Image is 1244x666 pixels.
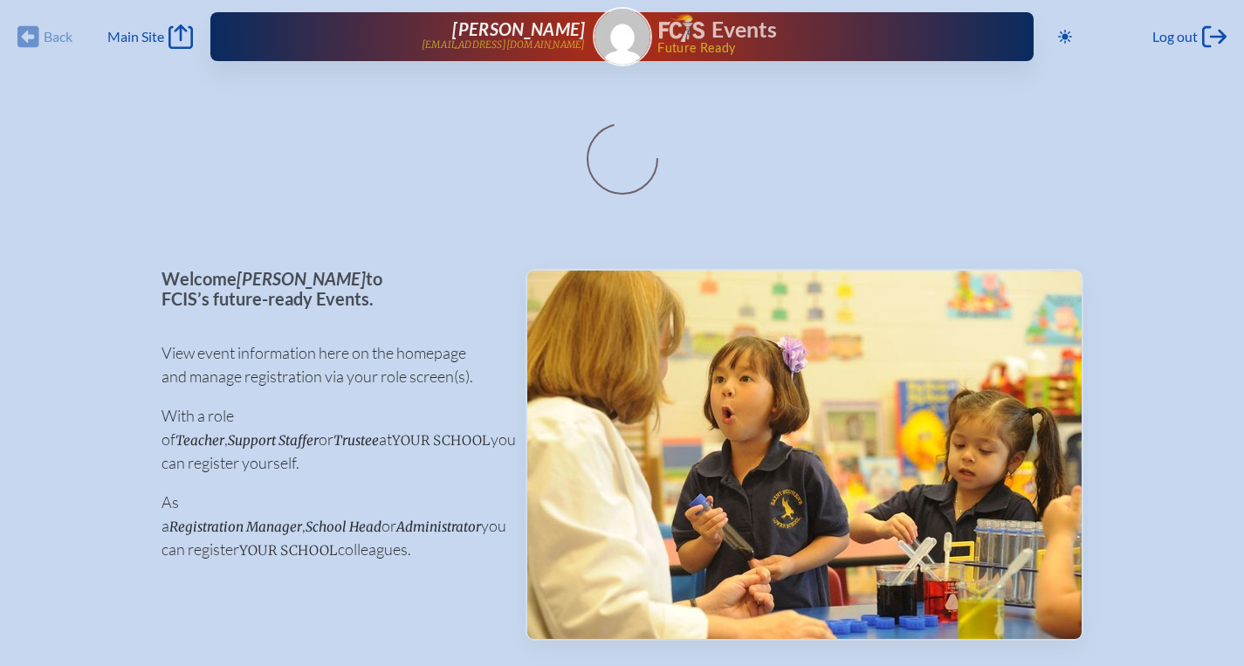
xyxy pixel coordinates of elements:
span: Support Staffer [228,432,319,449]
a: Gravatar [593,7,652,66]
span: Main Site [107,28,164,45]
span: [PERSON_NAME] [237,268,366,289]
p: [EMAIL_ADDRESS][DOMAIN_NAME] [422,39,586,51]
div: FCIS Events — Future ready [659,14,979,54]
img: Gravatar [595,9,650,65]
a: Main Site [107,24,193,49]
p: Welcome to FCIS’s future-ready Events. [162,269,498,308]
span: Teacher [175,432,224,449]
span: your school [392,432,491,449]
span: your school [239,542,338,559]
p: As a , or you can register colleagues. [162,491,498,561]
p: View event information here on the homepage and manage registration via your role screen(s). [162,341,498,388]
span: [PERSON_NAME] [452,18,585,39]
span: Log out [1152,28,1198,45]
span: Registration Manager [169,518,302,535]
span: School Head [306,518,381,535]
span: Trustee [333,432,379,449]
span: Administrator [396,518,481,535]
span: Future Ready [657,42,978,54]
a: [PERSON_NAME][EMAIL_ADDRESS][DOMAIN_NAME] [266,19,586,54]
img: Events [527,271,1082,639]
p: With a role of , or at you can register yourself. [162,404,498,475]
